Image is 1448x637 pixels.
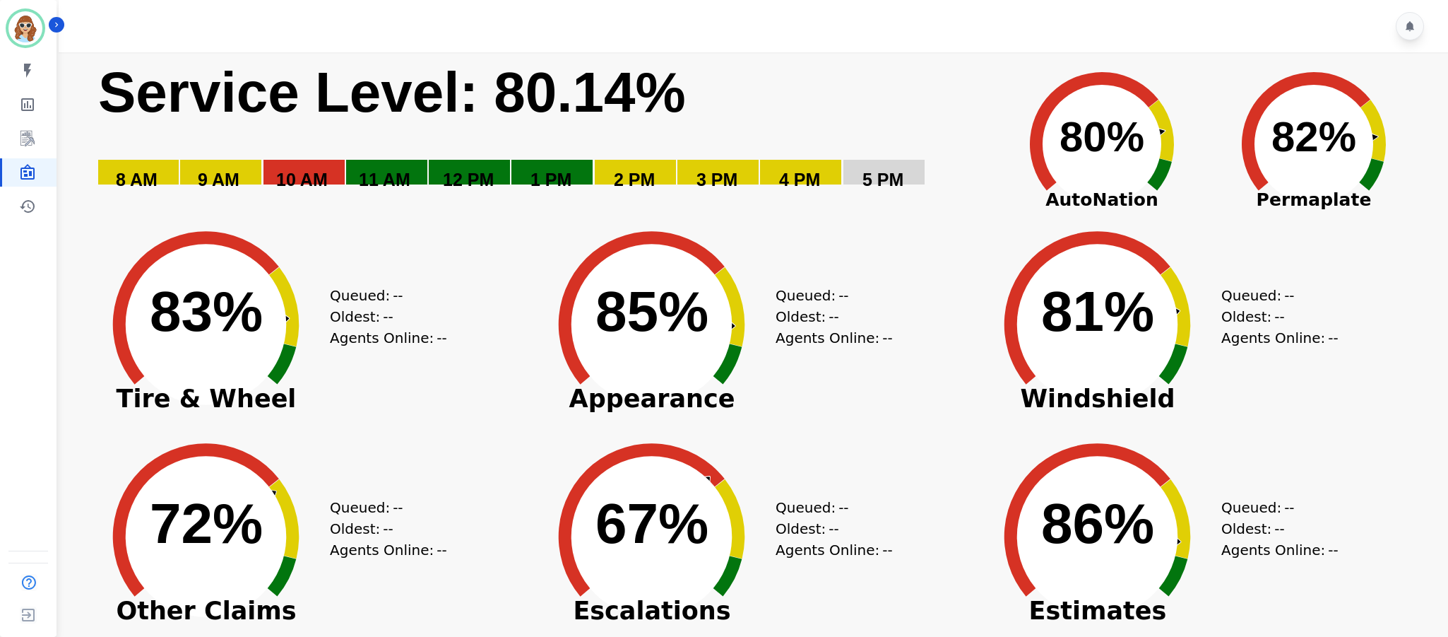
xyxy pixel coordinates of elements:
div: Agents Online: [330,539,450,561]
text: 86% [1041,492,1154,555]
text: 80% [1060,113,1144,160]
div: Queued: [330,285,436,306]
span: -- [838,285,848,306]
span: -- [1284,285,1294,306]
span: -- [1284,497,1294,518]
div: Queued: [330,497,436,518]
div: Agents Online: [776,539,896,561]
text: 83% [150,280,263,343]
text: 1 PM [530,170,571,189]
span: -- [1328,327,1338,349]
span: -- [437,327,446,349]
text: 2 PM [614,170,655,189]
span: Escalations [528,604,776,618]
div: Oldest: [330,518,436,539]
span: Windshield [974,392,1221,406]
text: 5 PM [862,170,903,189]
text: 4 PM [779,170,820,189]
div: Agents Online: [1221,539,1341,561]
text: 3 PM [696,170,737,189]
text: 67% [595,492,708,555]
span: Appearance [528,392,776,406]
text: 82% [1271,113,1356,160]
span: -- [437,539,446,561]
text: 81% [1041,280,1154,343]
img: Bordered avatar [8,11,42,45]
span: -- [1328,539,1338,561]
div: Oldest: [776,518,882,539]
text: Service Level: 80.14% [98,61,686,124]
span: -- [383,306,393,327]
span: AutoNation [996,187,1208,214]
span: -- [882,539,892,561]
span: -- [383,518,393,539]
text: 8 AM [116,170,158,189]
text: 85% [595,280,708,343]
span: Tire & Wheel [83,392,330,406]
div: Agents Online: [330,327,450,349]
div: Queued: [1221,497,1327,518]
div: Queued: [776,497,882,518]
span: Other Claims [83,604,330,618]
span: Estimates [974,604,1221,618]
div: Oldest: [1221,518,1327,539]
div: Oldest: [1221,306,1327,327]
div: Queued: [776,285,882,306]
text: 9 AM [198,170,239,189]
span: Permaplate [1208,187,1420,214]
text: 12 PM [443,170,494,189]
div: Agents Online: [1221,327,1341,349]
text: 10 AM [276,170,328,189]
div: Agents Online: [776,327,896,349]
span: -- [1274,518,1284,539]
span: -- [829,306,838,327]
text: 72% [150,492,263,555]
span: -- [1274,306,1284,327]
span: -- [393,285,403,306]
span: -- [838,497,848,518]
span: -- [882,327,892,349]
span: -- [393,497,403,518]
text: 11 AM [359,170,410,189]
svg: Service Level: 0% [97,58,993,210]
div: Oldest: [776,306,882,327]
div: Oldest: [330,306,436,327]
div: Queued: [1221,285,1327,306]
span: -- [829,518,838,539]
